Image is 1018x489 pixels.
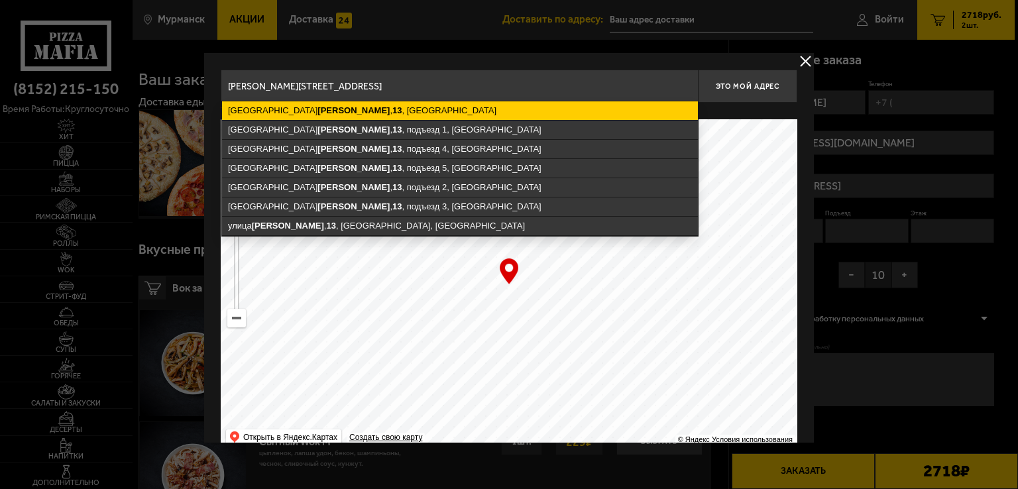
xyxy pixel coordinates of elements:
ymaps: [GEOGRAPHIC_DATA] , , подъезд 2, [GEOGRAPHIC_DATA] [222,178,698,197]
button: delivery type [797,53,814,70]
ymaps: [PERSON_NAME] [317,144,390,154]
ymaps: [PERSON_NAME] [317,163,390,173]
button: Это мой адрес [698,70,797,103]
p: Укажите дом на карте или в поле ввода [221,106,408,117]
a: Создать свою карту [347,433,425,443]
ymaps: Открыть в Яндекс.Картах [226,429,341,445]
ymaps: улица , , [GEOGRAPHIC_DATA], [GEOGRAPHIC_DATA] [222,217,698,235]
ymaps: [GEOGRAPHIC_DATA] , , подъезд 1, [GEOGRAPHIC_DATA] [222,121,698,139]
ymaps: 13 [392,105,402,115]
ymaps: [GEOGRAPHIC_DATA] , , подъезд 5, [GEOGRAPHIC_DATA] [222,159,698,178]
ymaps: [GEOGRAPHIC_DATA] , , подъезд 3, [GEOGRAPHIC_DATA] [222,197,698,216]
ymaps: 13 [326,221,335,231]
ymaps: [PERSON_NAME] [317,105,390,115]
ymaps: [PERSON_NAME] [317,182,390,192]
ymaps: [GEOGRAPHIC_DATA] , , подъезд 4, [GEOGRAPHIC_DATA] [222,140,698,158]
ymaps: [PERSON_NAME] [317,125,390,135]
ymaps: [PERSON_NAME] [317,201,390,211]
ymaps: 13 [392,201,402,211]
ymaps: Открыть в Яндекс.Картах [243,429,337,445]
ymaps: 13 [392,144,402,154]
ymaps: © Яндекс [678,435,710,443]
a: Условия использования [712,435,793,443]
ymaps: [PERSON_NAME] [252,221,324,231]
span: Это мой адрес [716,82,779,91]
input: Введите адрес доставки [221,70,698,103]
ymaps: 13 [392,125,402,135]
ymaps: [GEOGRAPHIC_DATA] , , [GEOGRAPHIC_DATA] [222,101,698,120]
ymaps: 13 [392,163,402,173]
ymaps: 13 [392,182,402,192]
